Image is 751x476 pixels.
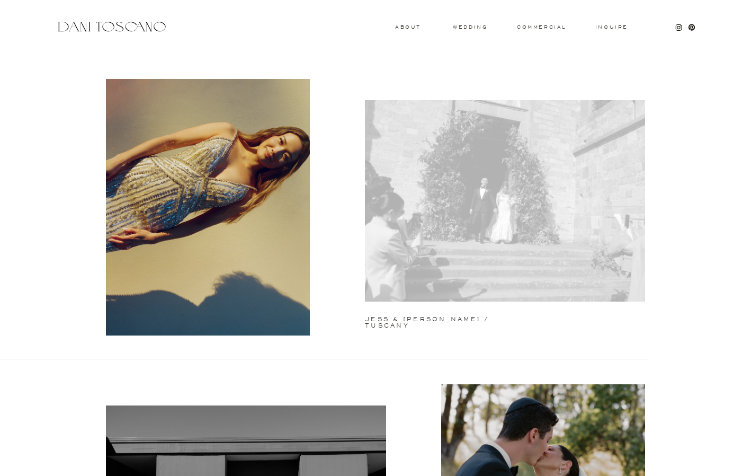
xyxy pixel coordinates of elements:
a: wedding [453,25,487,29]
a: About [395,25,418,29]
a: Inquire [595,25,629,30]
a: commercial [517,25,566,29]
a: jess & [PERSON_NAME] / tuscany [365,316,530,321]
